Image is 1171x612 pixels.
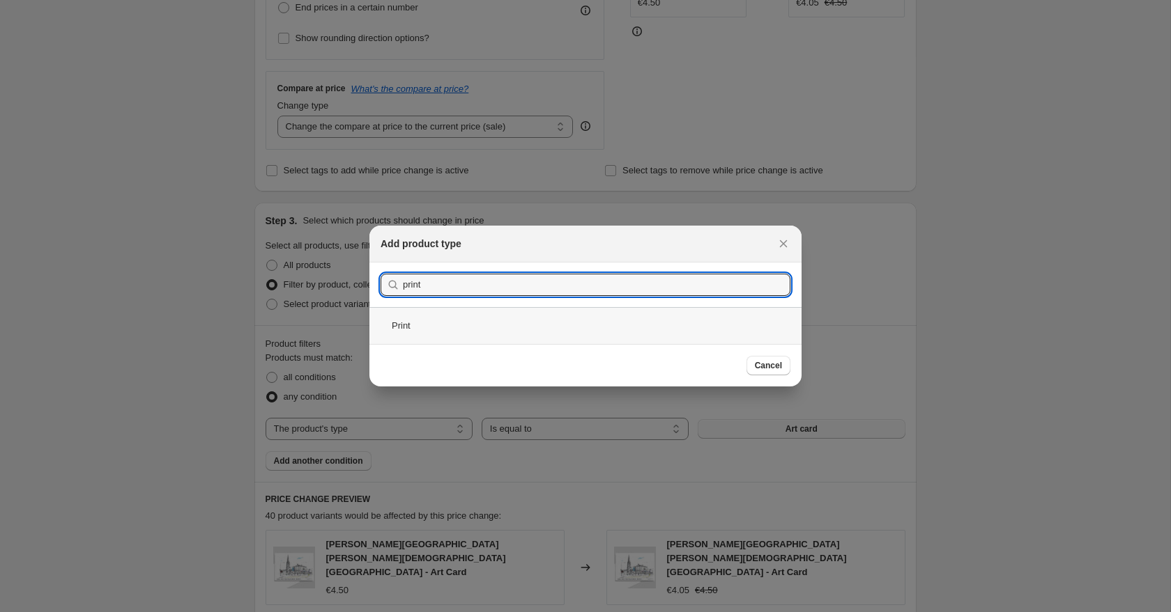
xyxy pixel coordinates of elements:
[369,307,802,344] div: Print
[774,234,793,253] button: Close
[403,274,790,296] input: Search product types
[747,356,790,375] button: Cancel
[755,360,782,371] span: Cancel
[381,237,461,251] h2: Add product type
